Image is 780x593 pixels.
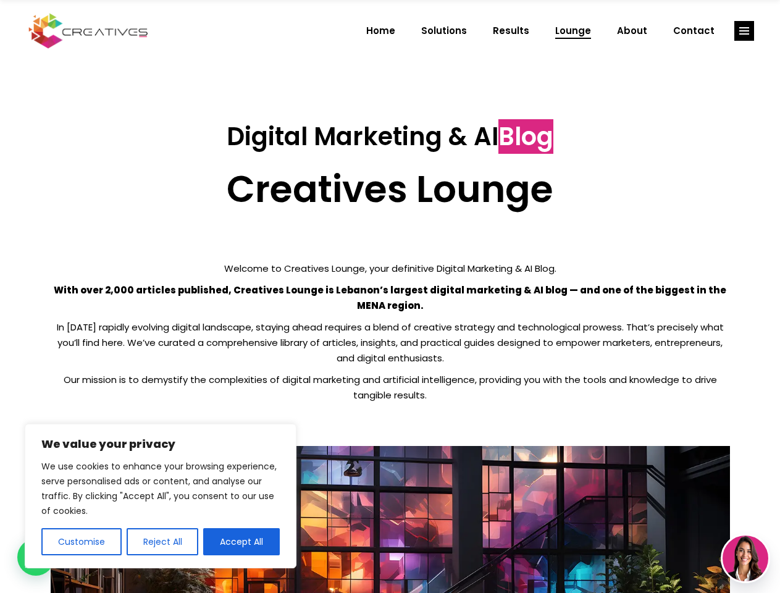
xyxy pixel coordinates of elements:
[51,167,730,211] h2: Creatives Lounge
[51,319,730,366] p: In [DATE] rapidly evolving digital landscape, staying ahead requires a blend of creative strategy...
[604,15,660,47] a: About
[723,536,768,581] img: agent
[421,15,467,47] span: Solutions
[673,15,715,47] span: Contact
[366,15,395,47] span: Home
[353,15,408,47] a: Home
[17,539,54,576] div: WhatsApp contact
[41,459,280,518] p: We use cookies to enhance your browsing experience, serve personalised ads or content, and analys...
[542,15,604,47] a: Lounge
[660,15,728,47] a: Contact
[617,15,647,47] span: About
[41,437,280,452] p: We value your privacy
[51,261,730,276] p: Welcome to Creatives Lounge, your definitive Digital Marketing & AI Blog.
[480,15,542,47] a: Results
[127,528,199,555] button: Reject All
[408,15,480,47] a: Solutions
[51,122,730,151] h3: Digital Marketing & AI
[498,119,553,154] span: Blog
[26,12,151,50] img: Creatives
[493,15,529,47] span: Results
[51,372,730,403] p: Our mission is to demystify the complexities of digital marketing and artificial intelligence, pr...
[734,21,754,41] a: link
[203,528,280,555] button: Accept All
[41,528,122,555] button: Customise
[25,424,296,568] div: We value your privacy
[54,284,726,312] strong: With over 2,000 articles published, Creatives Lounge is Lebanon’s largest digital marketing & AI ...
[555,15,591,47] span: Lounge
